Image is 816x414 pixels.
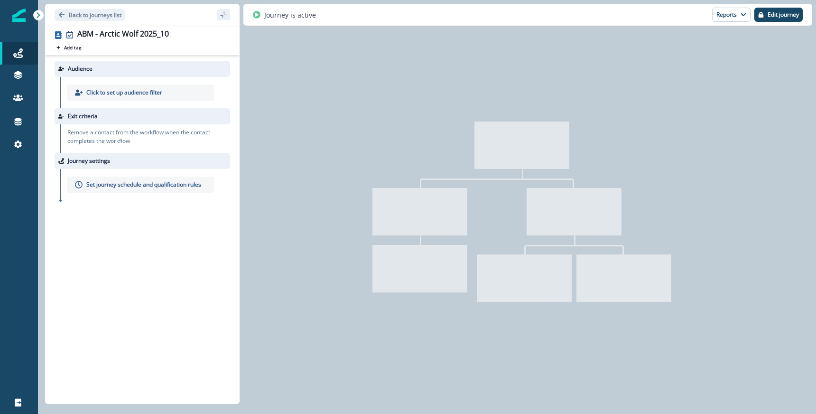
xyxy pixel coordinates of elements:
[68,65,93,73] p: Audience
[55,44,83,51] button: Add tag
[86,88,162,97] p: Click to set up audience filter
[55,9,125,21] button: Go back
[12,9,26,22] img: Inflection
[64,45,81,50] p: Add tag
[77,29,169,40] div: ABM - Arctic Wolf 2025_10
[754,8,803,22] button: Edit journey
[768,11,799,18] p: Edit journey
[69,11,121,19] p: Back to journeys list
[67,128,230,145] p: Remove a contact from the workflow when the contact completes the workflow
[712,8,751,22] button: Reports
[264,10,316,20] p: Journey is active
[68,112,98,121] p: Exit criteria
[86,180,201,189] p: Set journey schedule and qualification rules
[68,157,110,165] p: Journey settings
[217,9,230,20] button: sidebar collapse toggle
